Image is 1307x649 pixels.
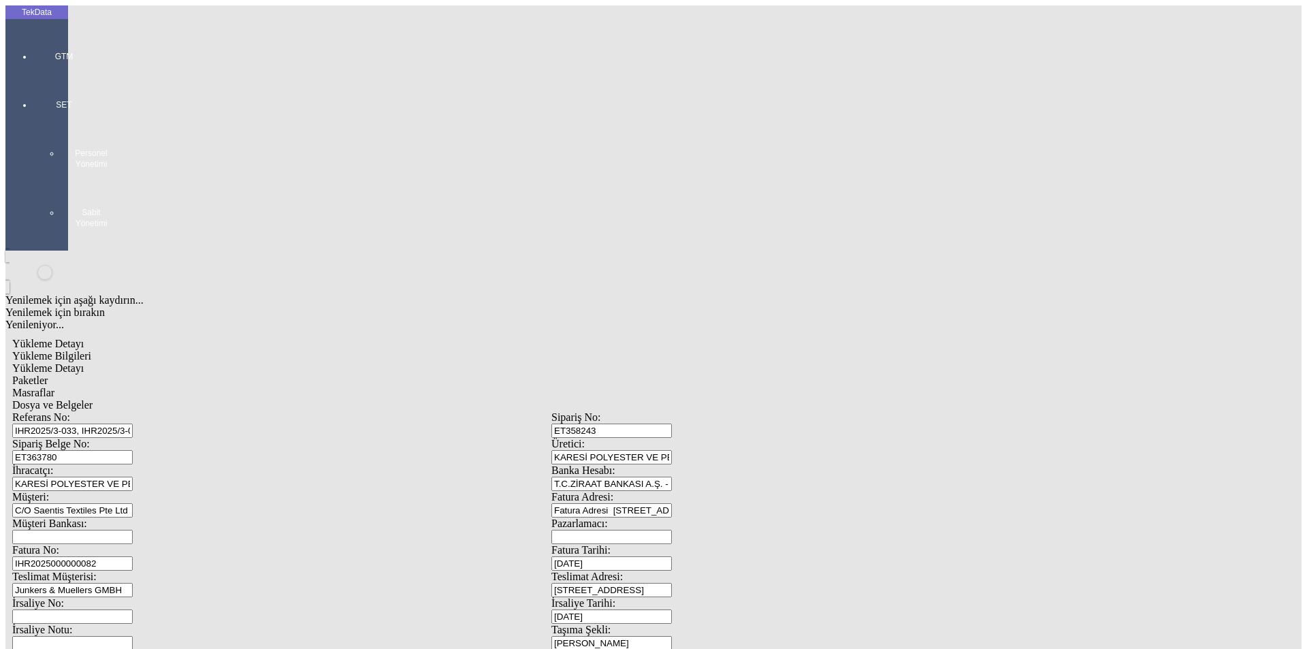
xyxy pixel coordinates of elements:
[44,51,84,62] span: GTM
[44,99,84,110] span: SET
[551,438,585,449] span: Üretici:
[551,544,611,556] span: Fatura Tarihi:
[5,7,68,18] div: TekData
[12,375,48,386] span: Paketler
[551,464,615,476] span: Banka Hesabı:
[12,571,97,582] span: Teslimat Müşterisi:
[12,399,93,411] span: Dosya ve Belgeler
[5,319,1097,331] div: Yenileniyor...
[12,464,53,476] span: İhracatçı:
[5,294,1097,306] div: Yenilemek için aşağı kaydırın...
[551,518,608,529] span: Pazarlamacı:
[551,411,600,423] span: Sipariş No:
[5,306,1097,319] div: Yenilemek için bırakın
[12,491,49,503] span: Müşteri:
[551,491,613,503] span: Fatura Adresi:
[12,387,54,398] span: Masraflar
[12,338,84,349] span: Yükleme Detayı
[12,518,87,529] span: Müşteri Bankası:
[551,571,623,582] span: Teslimat Adresi:
[12,411,70,423] span: Referans No:
[12,597,64,609] span: İrsaliye No:
[551,597,615,609] span: İrsaliye Tarihi:
[551,624,611,635] span: Taşıma Şekli:
[12,544,59,556] span: Fatura No:
[12,438,90,449] span: Sipariş Belge No:
[12,350,91,362] span: Yükleme Bilgileri
[71,148,112,170] span: Personel Yönetimi
[71,207,112,229] span: Sabit Yönetimi
[12,362,84,374] span: Yükleme Detayı
[12,624,72,635] span: İrsaliye Notu:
